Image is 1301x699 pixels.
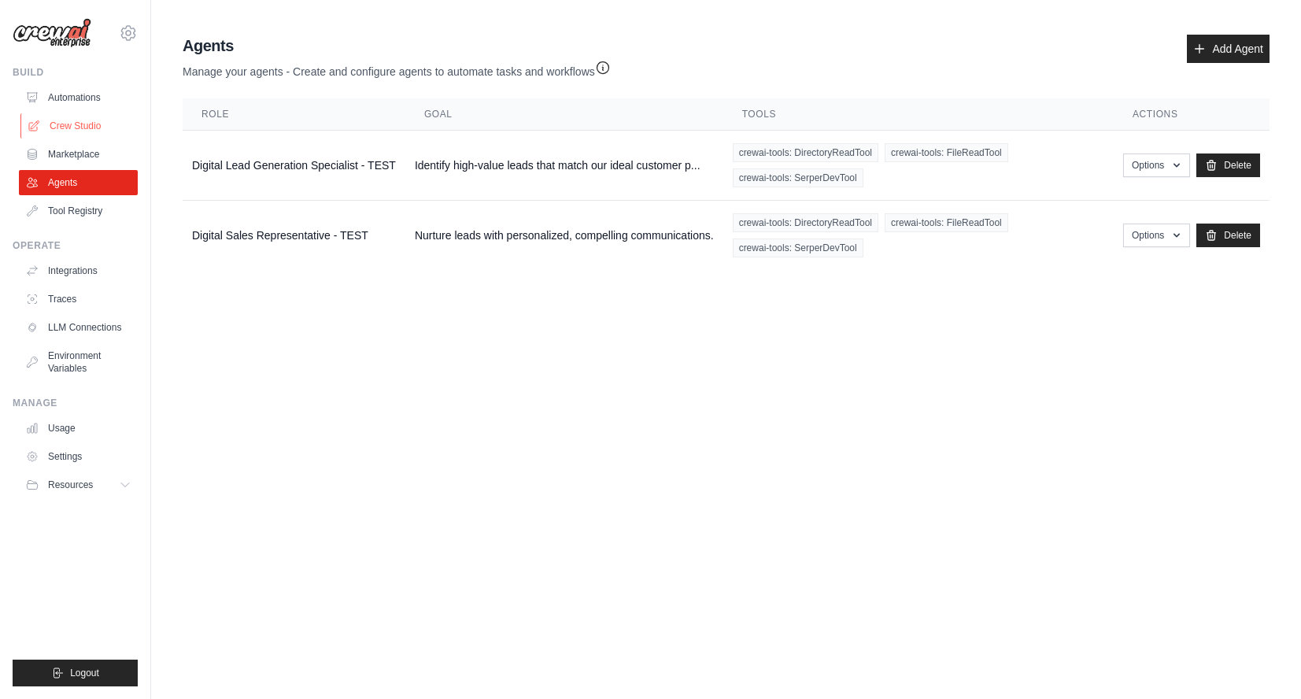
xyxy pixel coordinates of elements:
[70,667,99,679] span: Logout
[13,66,138,79] div: Build
[19,258,138,283] a: Integrations
[19,287,138,312] a: Traces
[48,479,93,491] span: Resources
[1187,35,1270,63] a: Add Agent
[1123,153,1190,177] button: Options
[733,213,878,232] span: crewai-tools: DirectoryReadTool
[1123,224,1190,247] button: Options
[19,416,138,441] a: Usage
[183,201,405,271] td: Digital Sales Representative - TEST
[13,397,138,409] div: Manage
[19,472,138,497] button: Resources
[733,143,878,162] span: crewai-tools: DirectoryReadTool
[13,18,91,48] img: Logo
[183,131,405,201] td: Digital Lead Generation Specialist - TEST
[19,170,138,195] a: Agents
[183,57,611,80] p: Manage your agents - Create and configure agents to automate tasks and workflows
[19,198,138,224] a: Tool Registry
[723,98,1114,131] th: Tools
[733,239,863,257] span: crewai-tools: SerperDevTool
[733,168,863,187] span: crewai-tools: SerperDevTool
[1114,98,1270,131] th: Actions
[405,131,723,201] td: Identify high-value leads that match our ideal customer p...
[19,85,138,110] a: Automations
[885,213,1008,232] span: crewai-tools: FileReadTool
[19,142,138,167] a: Marketplace
[1196,224,1260,247] a: Delete
[183,98,405,131] th: Role
[885,143,1008,162] span: crewai-tools: FileReadTool
[405,201,723,271] td: Nurture leads with personalized, compelling communications.
[1196,153,1260,177] a: Delete
[20,113,139,139] a: Crew Studio
[19,315,138,340] a: LLM Connections
[19,343,138,381] a: Environment Variables
[19,444,138,469] a: Settings
[13,239,138,252] div: Operate
[13,660,138,686] button: Logout
[183,35,611,57] h2: Agents
[405,98,723,131] th: Goal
